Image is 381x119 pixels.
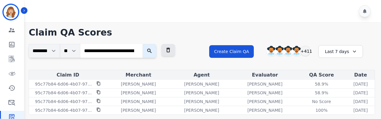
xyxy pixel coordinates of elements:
p: 95c77b84-6d06-4b07-9700-5ac3b7cb0c30 [35,90,93,96]
p: [PERSON_NAME] [247,90,282,96]
p: [DATE] [354,81,368,87]
div: Date [348,71,373,79]
p: [PERSON_NAME] [184,107,219,113]
p: [DATE] [354,107,368,113]
p: [PERSON_NAME] [121,81,156,87]
p: [PERSON_NAME] [184,90,219,96]
p: [PERSON_NAME] [121,107,156,113]
p: [DATE] [354,99,368,105]
button: Create Claim QA [209,45,254,58]
div: Merchant [108,71,169,79]
p: [PERSON_NAME] [121,99,156,105]
div: Last 7 days [318,45,363,58]
h1: Claim QA Scores [29,27,375,38]
div: +411 [300,46,310,56]
div: 58.9% [308,81,335,87]
p: [PERSON_NAME] [247,107,282,113]
div: Claim ID [30,71,105,79]
p: [PERSON_NAME] [184,99,219,105]
div: No Score [308,99,335,105]
p: 95c77b84-6d06-4b07-9700-5ac3b7cb0c30 [35,81,93,87]
p: [PERSON_NAME] [247,99,282,105]
p: [PERSON_NAME] [247,81,282,87]
p: [PERSON_NAME] [121,90,156,96]
p: [DATE] [354,90,368,96]
p: 95c77b84-6d06-4b07-9700-5ac3b7cb0c30 [35,99,93,105]
div: Evaluator [235,71,295,79]
p: 95c77b84-6d06-4b07-9700-5ac3b7cb0c30 [35,107,93,113]
img: Bordered avatar [4,5,18,19]
div: 100% [308,107,335,113]
div: QA Score [298,71,345,79]
div: 58.9% [308,90,335,96]
p: [PERSON_NAME] [184,81,219,87]
div: Agent [171,71,232,79]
